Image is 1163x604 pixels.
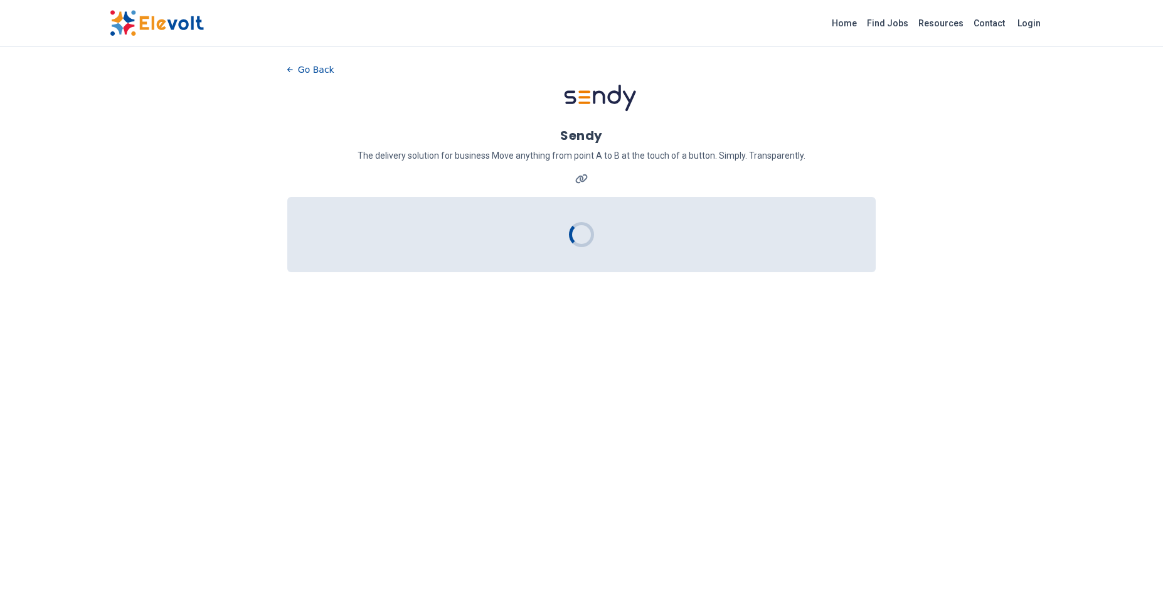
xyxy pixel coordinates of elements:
[560,127,603,144] h1: Sendy
[1010,11,1048,36] a: Login
[287,149,876,162] p: The delivery solution for business Move anything from point A to B at the touch of a button. Simp...
[862,13,913,33] a: Find Jobs
[969,13,1010,33] a: Contact
[110,10,204,36] img: Elevolt
[896,60,1053,437] iframe: Advertisement
[913,13,969,33] a: Resources
[827,13,862,33] a: Home
[110,60,267,437] iframe: Advertisement
[569,222,594,247] div: Loading...
[287,60,334,79] button: Go Back
[563,79,638,117] img: Sendy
